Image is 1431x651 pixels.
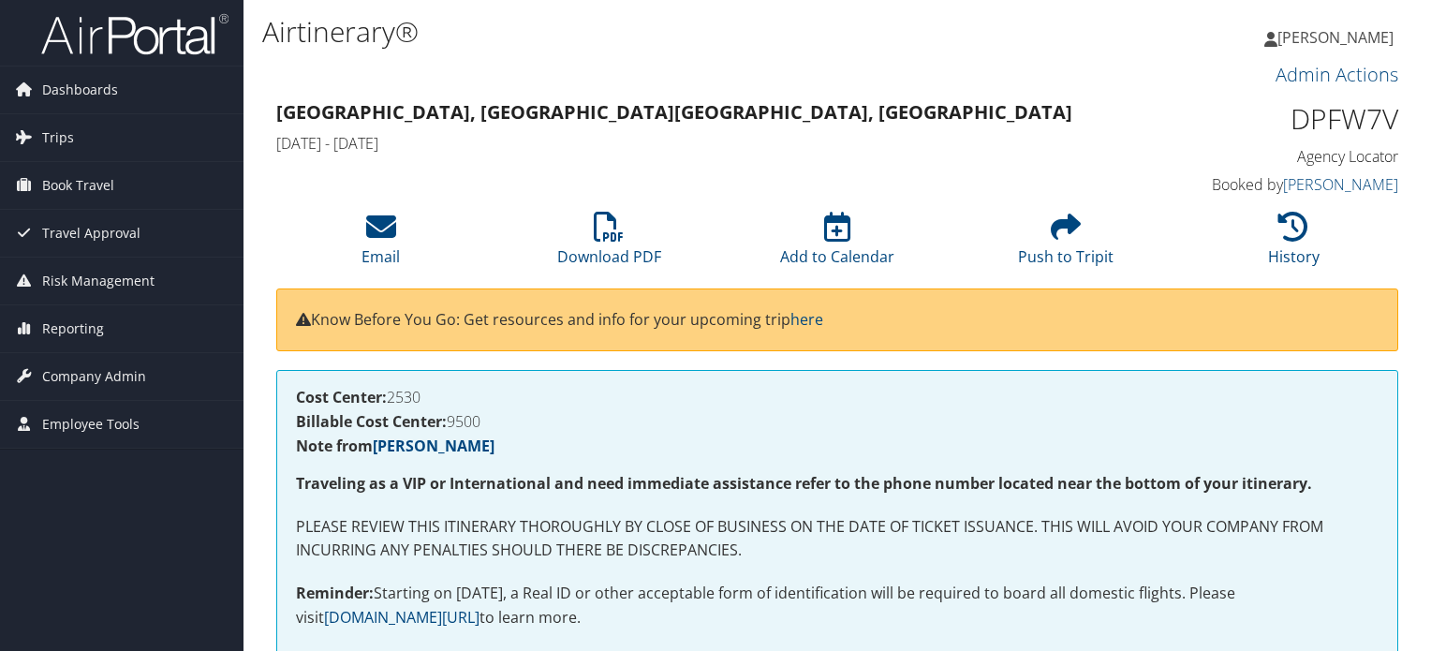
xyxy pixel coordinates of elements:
p: Starting on [DATE], a Real ID or other acceptable form of identification will be required to boar... [296,582,1379,629]
a: here [790,309,823,330]
span: Trips [42,114,74,161]
h1: DPFW7V [1139,99,1398,139]
h4: Booked by [1139,174,1398,195]
p: Know Before You Go: Get resources and info for your upcoming trip [296,308,1379,333]
a: Download PDF [557,222,661,267]
img: airportal-logo.png [41,12,229,56]
h4: 9500 [296,414,1379,429]
h4: 2530 [296,390,1379,405]
span: Employee Tools [42,401,140,448]
a: Add to Calendar [780,222,894,267]
span: Reporting [42,305,104,352]
a: [PERSON_NAME] [373,436,494,456]
a: [PERSON_NAME] [1264,9,1412,66]
a: Push to Tripit [1018,222,1114,267]
strong: Cost Center: [296,387,387,407]
a: Email [361,222,400,267]
a: [PERSON_NAME] [1283,174,1398,195]
strong: Billable Cost Center: [296,411,447,432]
span: Book Travel [42,162,114,209]
span: Risk Management [42,258,155,304]
span: Travel Approval [42,210,140,257]
strong: [GEOGRAPHIC_DATA], [GEOGRAPHIC_DATA] [GEOGRAPHIC_DATA], [GEOGRAPHIC_DATA] [276,99,1072,125]
span: Company Admin [42,353,146,400]
h1: Airtinerary® [262,12,1029,52]
h4: Agency Locator [1139,146,1398,167]
strong: Traveling as a VIP or International and need immediate assistance refer to the phone number locat... [296,473,1312,494]
strong: Note from [296,436,494,456]
span: Dashboards [42,67,118,113]
h4: [DATE] - [DATE] [276,133,1111,154]
a: [DOMAIN_NAME][URL] [324,607,479,628]
a: History [1268,222,1320,267]
strong: Reminder: [296,583,374,603]
p: PLEASE REVIEW THIS ITINERARY THOROUGHLY BY CLOSE OF BUSINESS ON THE DATE OF TICKET ISSUANCE. THIS... [296,515,1379,563]
a: Admin Actions [1276,62,1398,87]
span: [PERSON_NAME] [1277,27,1394,48]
